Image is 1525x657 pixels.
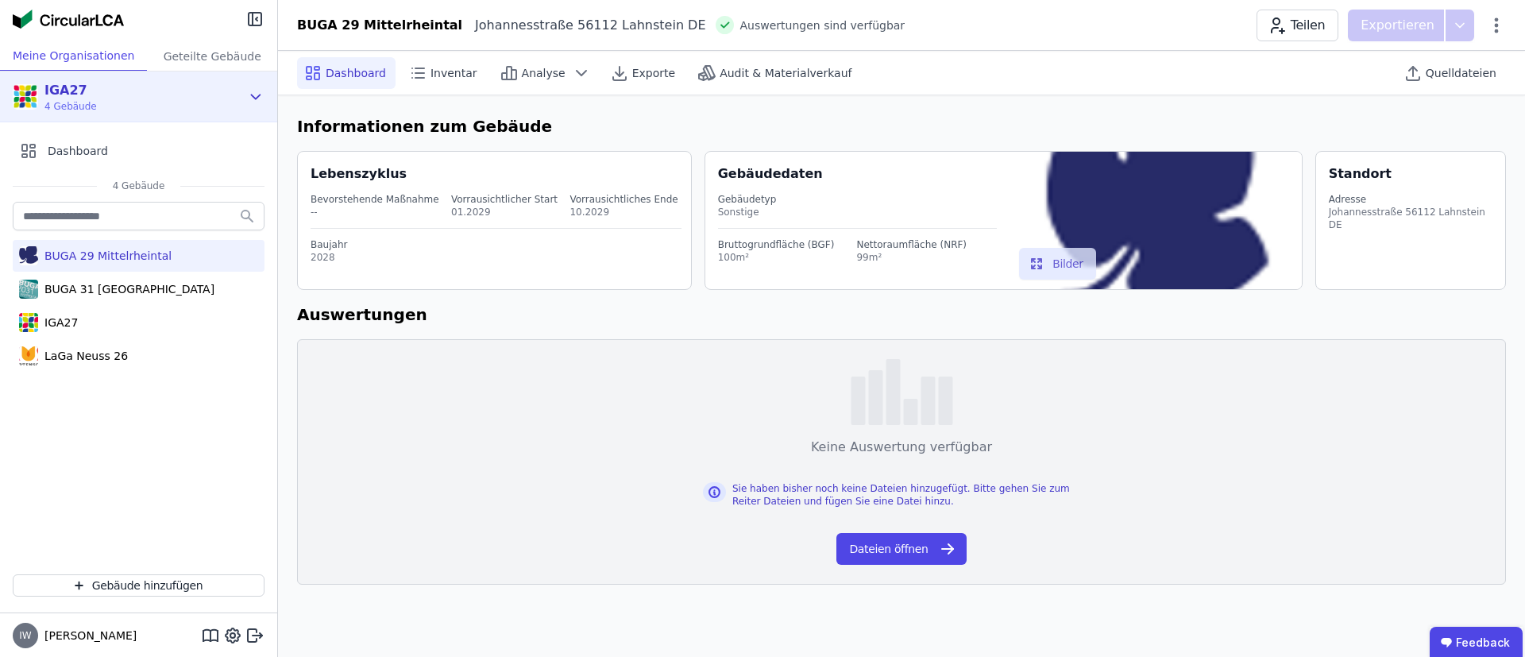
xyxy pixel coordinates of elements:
[19,276,38,302] img: BUGA 31 Wuppertal
[811,438,992,457] div: Keine Auswertung verfügbar
[326,65,386,81] span: Dashboard
[569,193,678,206] div: Vorrausichtliches Ende
[462,16,705,35] div: Johannesstraße 56112 Lahnstein DE
[38,348,128,364] div: LaGa Neuss 26
[522,65,566,81] span: Analyse
[1329,164,1392,184] div: Standort
[38,248,172,264] div: BUGA 29 Mittelrheintal
[732,482,1100,508] div: Sie haben bisher noch keine Dateien hinzugefügt. Bitte gehen Sie zum Reiter Dateien und fügen Sie...
[297,303,1506,327] h6: Auswertungen
[44,81,97,100] div: IGA27
[451,206,558,218] div: 01.2029
[147,41,277,71] div: Geteilte Gebäude
[38,315,78,330] div: IGA27
[13,10,124,29] img: Concular
[1257,10,1338,41] button: Teilen
[1329,206,1492,231] div: Johannesstraße 56112 Lahnstein DE
[311,164,407,184] div: Lebenszyklus
[311,206,439,218] div: --
[430,65,477,81] span: Inventar
[19,343,38,369] img: LaGa Neuss 26
[1361,16,1438,35] p: Exportieren
[856,251,967,264] div: 99m²
[569,206,678,218] div: 10.2029
[311,193,439,206] div: Bevorstehende Maßnahme
[718,206,998,218] div: Sonstige
[632,65,675,81] span: Exporte
[19,631,31,640] span: IW
[718,251,835,264] div: 100m²
[38,281,214,297] div: BUGA 31 [GEOGRAPHIC_DATA]
[297,16,462,35] div: BUGA 29 Mittelrheintal
[856,238,967,251] div: Nettoraumfläche (NRF)
[38,628,137,643] span: [PERSON_NAME]
[19,310,38,335] img: IGA27
[44,100,97,113] span: 4 Gebäude
[1019,248,1096,280] button: Bilder
[740,17,905,33] span: Auswertungen sind verfügbar
[718,193,998,206] div: Gebäudetyp
[13,84,38,110] img: IGA27
[451,193,558,206] div: Vorrausichtlicher Start
[851,359,953,425] img: empty-state
[720,65,851,81] span: Audit & Materialverkauf
[13,574,264,597] button: Gebäude hinzufügen
[718,164,1010,184] div: Gebäudedaten
[718,238,835,251] div: Bruttogrundfläche (BGF)
[1329,193,1492,206] div: Adresse
[311,238,681,251] div: Baujahr
[48,143,108,159] span: Dashboard
[297,114,1506,138] h6: Informationen zum Gebäude
[1426,65,1496,81] span: Quelldateien
[97,180,181,192] span: 4 Gebäude
[836,533,966,565] button: Dateien öffnen
[311,251,681,264] div: 2028
[19,243,38,269] img: BUGA 29 Mittelrheintal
